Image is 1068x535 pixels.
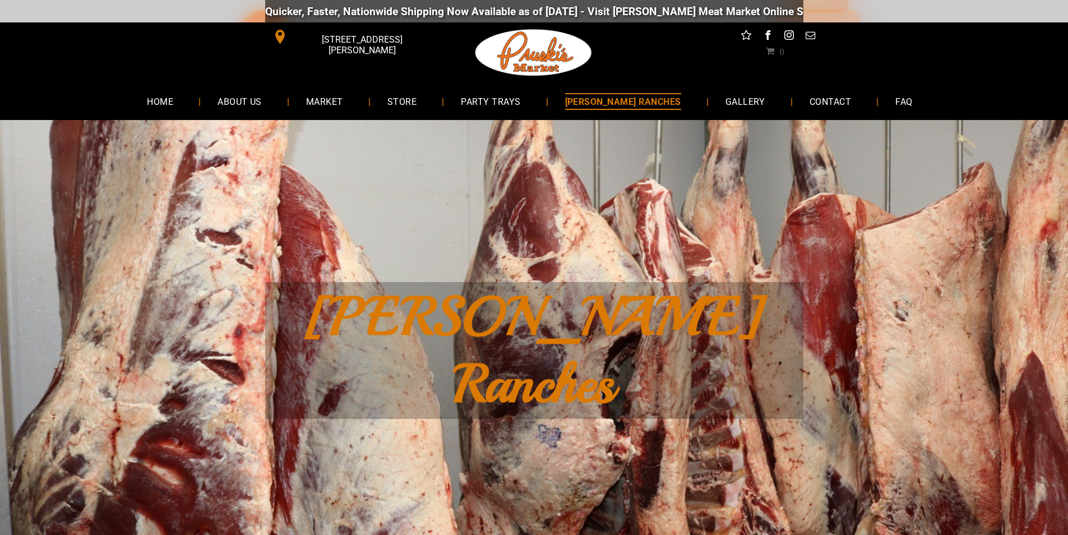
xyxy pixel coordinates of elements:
[793,86,868,116] a: CONTACT
[739,28,753,45] a: Social network
[782,28,796,45] a: instagram
[760,28,775,45] a: facebook
[289,29,434,61] span: [STREET_ADDRESS][PERSON_NAME]
[130,86,190,116] a: HOME
[304,283,764,418] span: [PERSON_NAME] Ranches
[201,86,279,116] a: ABOUT US
[371,86,433,116] a: STORE
[548,86,698,116] a: [PERSON_NAME] RANCHES
[444,86,537,116] a: PARTY TRAYS
[779,47,784,56] span: 0
[265,28,437,45] a: [STREET_ADDRESS][PERSON_NAME]
[879,86,929,116] a: FAQ
[473,22,594,83] img: Pruski-s+Market+HQ+Logo2-1920w.png
[803,28,817,45] a: email
[709,86,782,116] a: GALLERY
[289,86,360,116] a: MARKET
